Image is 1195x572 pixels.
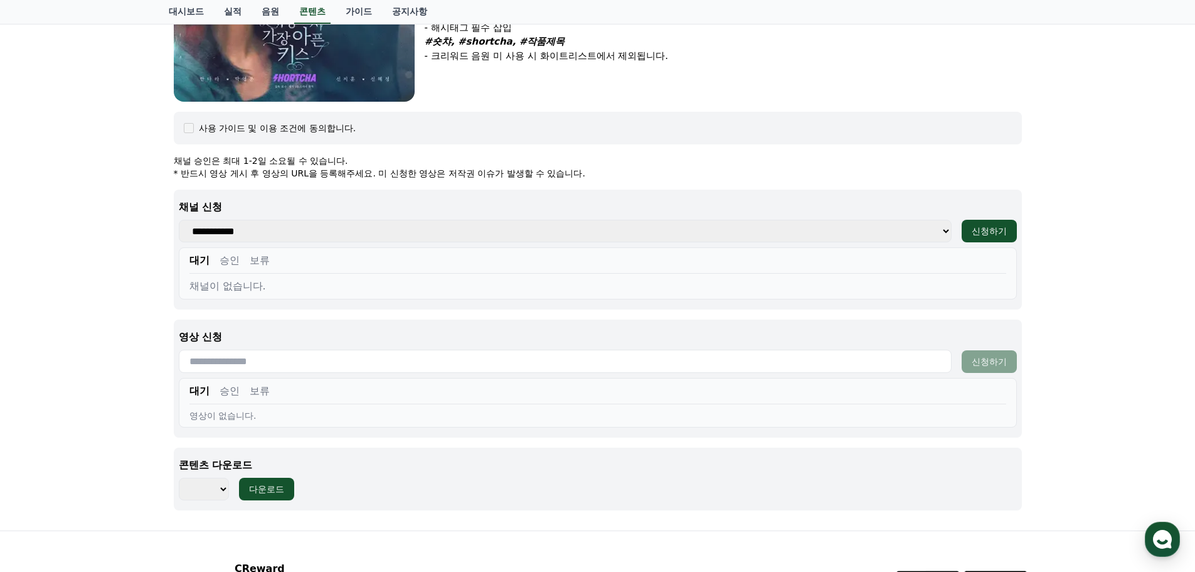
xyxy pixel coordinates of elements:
[962,220,1017,242] button: 신청하기
[220,384,240,399] button: 승인
[194,417,209,427] span: 설정
[189,279,1006,294] div: 채널이 없습니다.
[425,49,1022,63] p: - 크리워드 음원 미 사용 시 화이트리스트에서 제외됩니다.
[250,384,270,399] button: 보류
[40,417,47,427] span: 홈
[179,200,1017,215] p: 채널 신청
[972,355,1007,368] div: 신청하기
[220,253,240,268] button: 승인
[179,458,1017,473] p: 콘텐츠 다운로드
[962,350,1017,373] button: 신청하기
[174,167,1022,180] p: * 반드시 영상 게시 후 영상의 URL을 등록해주세요. 미 신청한 영상은 저작권 이슈가 발생할 수 있습니다.
[425,36,565,47] em: #숏챠, #shortcha, #작품제목
[189,253,210,268] button: 대기
[83,398,162,429] a: 대화
[174,154,1022,167] p: 채널 승인은 최대 1-2일 소요될 수 있습니다.
[972,225,1007,237] div: 신청하기
[250,253,270,268] button: 보류
[115,418,130,428] span: 대화
[189,384,210,399] button: 대기
[179,330,1017,345] p: 영상 신청
[162,398,241,429] a: 설정
[249,483,284,495] div: 다운로드
[4,398,83,429] a: 홈
[189,409,1006,422] div: 영상이 없습니다.
[199,122,356,134] div: 사용 가이드 및 이용 조건에 동의합니다.
[239,478,294,500] button: 다운로드
[425,21,1022,35] p: - 해시태그 필수 삽입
